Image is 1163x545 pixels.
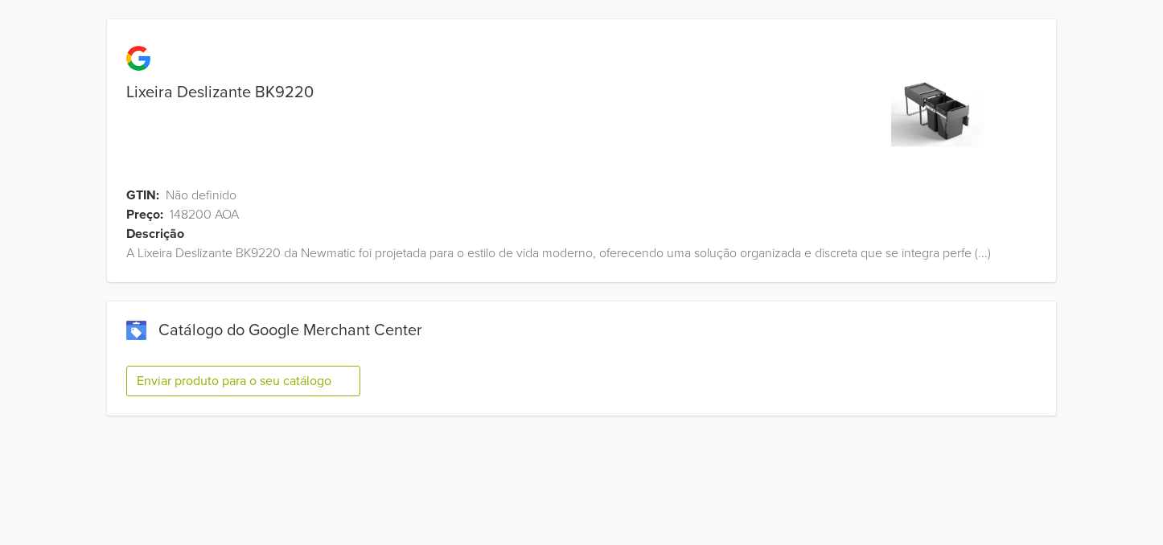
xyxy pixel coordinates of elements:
span: 148200 AOA [170,205,239,224]
div: A Lixeira Deslizante BK9220 da Newmatic foi projetada para o estilo de vida moderno, oferecendo u... [107,244,1056,263]
div: Lixeira Deslizante BK9220 [107,83,819,102]
div: Catálogo do Google Merchant Center [126,321,1037,340]
span: Não definido [166,186,236,205]
span: Preço: [126,205,163,224]
span: GTIN: [126,186,159,205]
button: Enviar produto para o seu catálogo [126,366,360,396]
img: product_image [877,51,998,173]
div: Descrição [126,224,1075,244]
